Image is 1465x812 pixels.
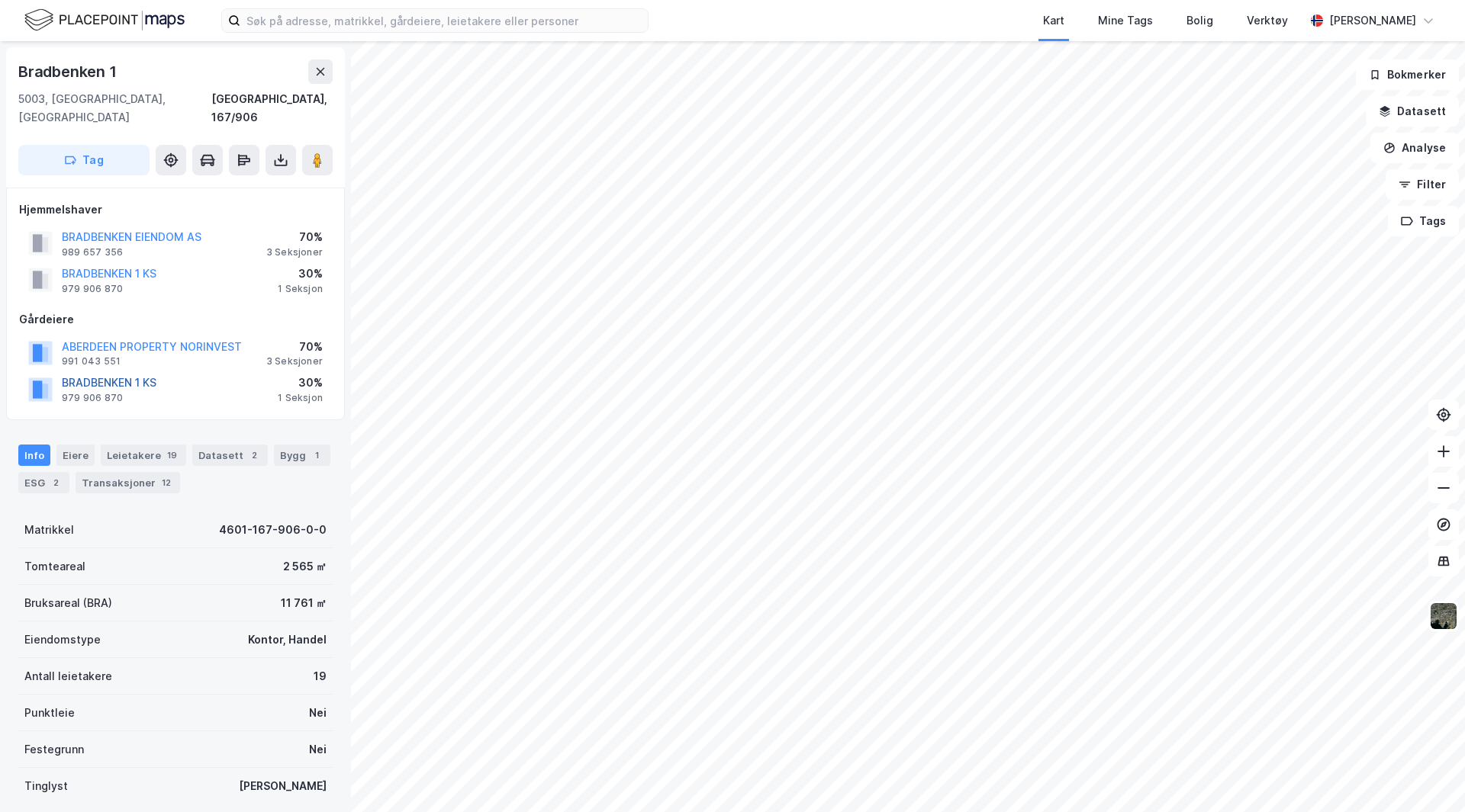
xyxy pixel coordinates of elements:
[239,777,327,795] div: [PERSON_NAME]
[24,777,68,795] div: Tinglyst
[309,448,324,463] div: 1
[159,475,174,490] div: 12
[48,475,63,490] div: 2
[24,557,85,576] div: Tomteareal
[266,355,323,367] div: 3 Seksjoner
[1247,11,1288,30] div: Verktøy
[1389,739,1465,812] iframe: Chat Widget
[1186,11,1213,30] div: Bolig
[278,392,323,404] div: 1 Seksjon
[211,90,333,127] div: [GEOGRAPHIC_DATA], 167/906
[281,594,327,612] div: 11 761 ㎡
[24,7,185,34] img: logo.f888ab2527a4732fd821a326f86c7f29.svg
[18,145,150,175] button: Tag
[1386,169,1459,200] button: Filter
[274,445,330,466] div: Bygg
[309,704,327,722] div: Nei
[101,445,186,466] div: Leietakere
[62,246,123,258] div: 989 657 356
[1388,206,1459,236] button: Tags
[1370,133,1459,163] button: Analyse
[24,631,101,649] div: Eiendomstype
[62,283,123,295] div: 979 906 870
[219,521,327,539] div: 4601-167-906-0-0
[240,9,648,32] input: Søk på adresse, matrikkel, gårdeiere, leietakere eller personer
[1429,602,1458,631] img: 9k=
[62,355,121,367] div: 991 043 551
[1043,11,1064,30] div: Kart
[266,338,323,356] div: 70%
[18,472,69,493] div: ESG
[246,448,262,463] div: 2
[24,740,84,759] div: Festegrunn
[18,59,120,84] div: Bradbenken 1
[164,448,180,463] div: 19
[1389,739,1465,812] div: Kontrollprogram for chat
[19,201,332,219] div: Hjemmelshaver
[278,265,323,283] div: 30%
[192,445,268,466] div: Datasett
[309,740,327,759] div: Nei
[1329,11,1416,30] div: [PERSON_NAME]
[62,392,123,404] div: 979 906 870
[56,445,95,466] div: Eiere
[18,90,211,127] div: 5003, [GEOGRAPHIC_DATA], [GEOGRAPHIC_DATA]
[1356,59,1459,90] button: Bokmerker
[1098,11,1153,30] div: Mine Tags
[24,667,112,685] div: Antall leietakere
[76,472,180,493] div: Transaksjoner
[283,557,327,576] div: 2 565 ㎡
[1366,96,1459,127] button: Datasett
[24,521,74,539] div: Matrikkel
[24,704,75,722] div: Punktleie
[266,228,323,246] div: 70%
[266,246,323,258] div: 3 Seksjoner
[278,374,323,392] div: 30%
[19,310,332,329] div: Gårdeiere
[278,283,323,295] div: 1 Seksjon
[314,667,327,685] div: 19
[18,445,50,466] div: Info
[248,631,327,649] div: Kontor, Handel
[24,594,112,612] div: Bruksareal (BRA)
